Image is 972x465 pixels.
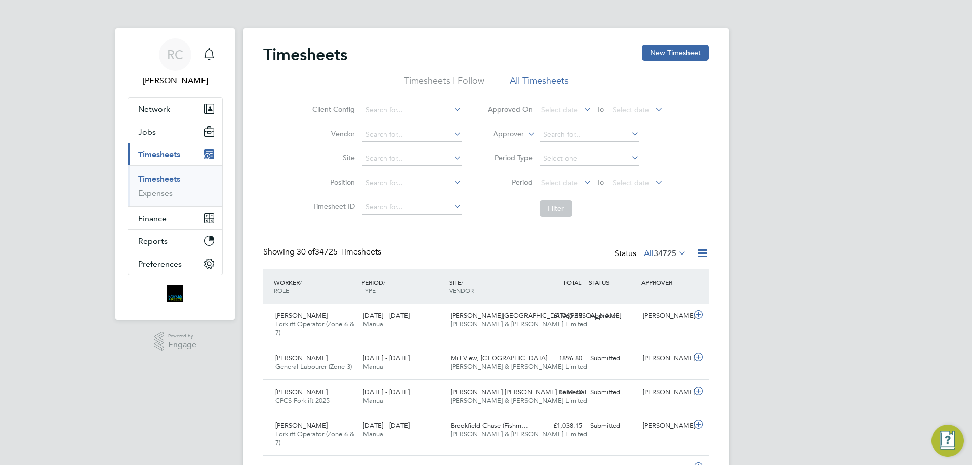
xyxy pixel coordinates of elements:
span: [DATE] - [DATE] [363,354,410,362]
span: [PERSON_NAME] & [PERSON_NAME] Limited [451,430,587,438]
div: [PERSON_NAME] [639,308,692,324]
label: Approver [478,129,524,139]
span: Robyn Clarke [128,75,223,87]
span: Select date [613,105,649,114]
button: Finance [128,207,222,229]
span: [DATE] - [DATE] [363,421,410,430]
label: Position [309,178,355,187]
input: Search for... [540,128,639,142]
div: Submitted [586,417,639,434]
input: Search for... [362,176,462,190]
span: CPCS Forklift 2025 [275,396,330,405]
span: Manual [363,362,385,371]
input: Search for... [362,128,462,142]
a: Expenses [138,188,173,198]
span: [PERSON_NAME] [275,354,328,362]
label: Vendor [309,129,355,138]
span: Select date [541,105,578,114]
span: 34725 Timesheets [297,247,381,257]
button: Timesheets [128,143,222,165]
label: Period Type [487,153,533,162]
span: Timesheets [138,150,180,159]
div: [PERSON_NAME] [639,417,692,434]
button: Filter [540,200,572,217]
div: £896.80 [534,350,586,367]
div: [PERSON_NAME] [639,350,692,367]
span: ROLE [274,286,289,294]
button: Preferences [128,252,222,275]
div: £1,065.15 [534,308,586,324]
h2: Timesheets [263,45,347,65]
span: [DATE] - [DATE] [363,388,410,396]
span: Forklift Operator (Zone 6 & 7) [275,320,354,337]
div: £1,038.15 [534,417,586,434]
a: RC[PERSON_NAME] [128,38,223,87]
span: [PERSON_NAME] [275,388,328,396]
span: Jobs [138,127,156,137]
span: To [594,176,607,189]
span: RC [167,48,183,61]
span: / [461,278,463,286]
a: Go to home page [128,285,223,302]
span: Mill View, [GEOGRAPHIC_DATA] [451,354,547,362]
label: Timesheet ID [309,202,355,211]
span: TYPE [361,286,376,294]
div: £614.40 [534,384,586,401]
div: Submitted [586,350,639,367]
span: [PERSON_NAME] & [PERSON_NAME] Limited [451,396,587,405]
button: New Timesheet [642,45,709,61]
span: / [383,278,385,286]
span: Select date [541,178,578,187]
span: 34725 [654,248,676,259]
span: Engage [168,341,196,349]
span: [PERSON_NAME] [PERSON_NAME] Remedial… [451,388,593,396]
input: Select one [540,152,639,166]
span: Manual [363,320,385,328]
button: Jobs [128,120,222,143]
button: Engage Resource Center [931,425,964,457]
span: [PERSON_NAME][GEOGRAPHIC_DATA][PERSON_NAME] [451,311,621,320]
div: [PERSON_NAME] [639,384,692,401]
span: Forklift Operator (Zone 6 & 7) [275,430,354,447]
div: Status [615,247,688,261]
div: Timesheets [128,165,222,206]
button: Network [128,98,222,120]
span: Manual [363,430,385,438]
span: [DATE] - [DATE] [363,311,410,320]
div: SITE [447,273,534,300]
span: [PERSON_NAME] & [PERSON_NAME] Limited [451,362,587,371]
div: WORKER [271,273,359,300]
span: Finance [138,214,167,223]
label: Client Config [309,105,355,114]
nav: Main navigation [115,28,235,320]
input: Search for... [362,200,462,215]
div: Showing [263,247,383,258]
span: Brookfield Chase (Fishm… [451,421,528,430]
li: All Timesheets [510,75,569,93]
div: PERIOD [359,273,447,300]
span: General Labourer (Zone 3) [275,362,352,371]
div: Approved [586,308,639,324]
span: To [594,103,607,116]
div: STATUS [586,273,639,291]
li: Timesheets I Follow [404,75,484,93]
span: TOTAL [563,278,581,286]
span: VENDOR [449,286,474,294]
button: Reports [128,230,222,252]
span: [PERSON_NAME] [275,421,328,430]
span: [PERSON_NAME] [275,311,328,320]
label: Site [309,153,355,162]
a: Powered byEngage [154,332,197,351]
label: Approved On [487,105,533,114]
div: APPROVER [639,273,692,291]
span: 30 of [297,247,315,257]
span: Manual [363,396,385,405]
a: Timesheets [138,174,180,184]
span: Select date [613,178,649,187]
label: All [644,248,686,259]
input: Search for... [362,152,462,166]
div: Submitted [586,384,639,401]
label: Period [487,178,533,187]
input: Search for... [362,103,462,117]
span: / [300,278,302,286]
